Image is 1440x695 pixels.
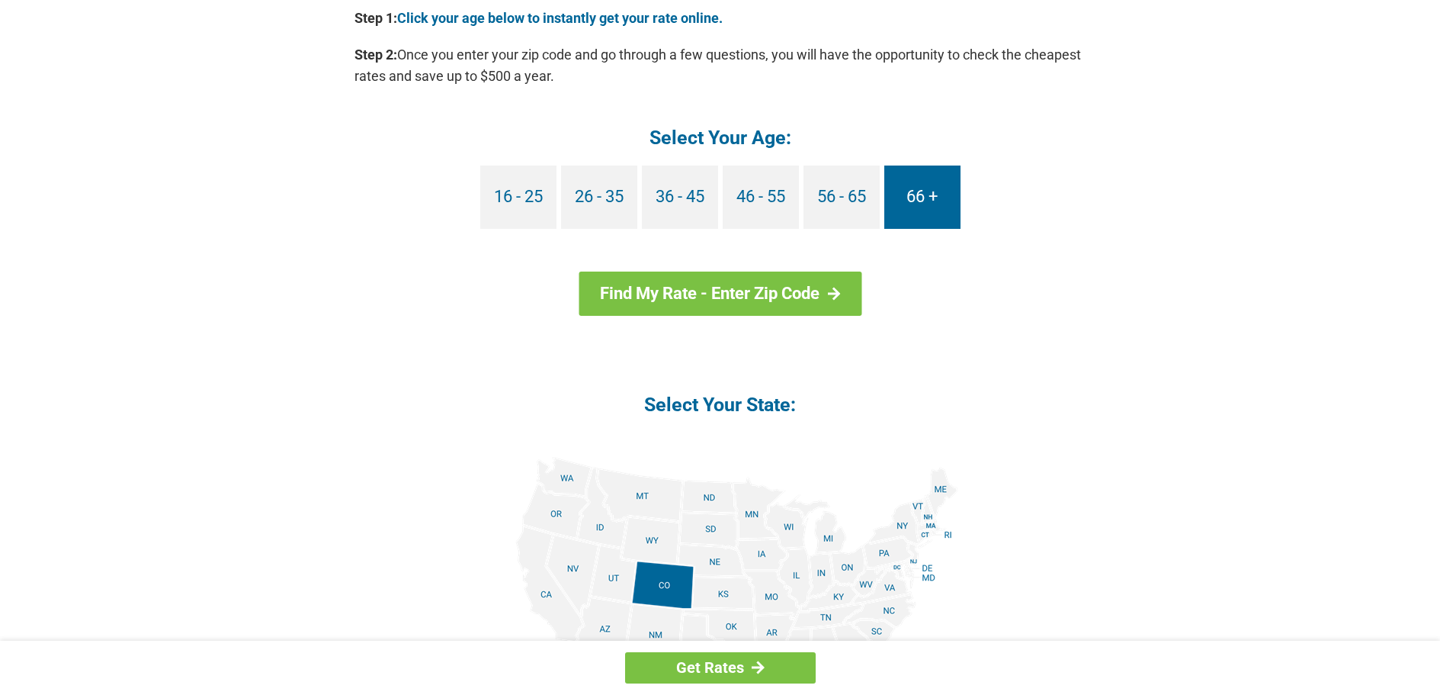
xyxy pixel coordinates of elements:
a: 36 - 45 [642,166,718,229]
h4: Select Your State: [354,392,1086,417]
a: Click your age below to instantly get your rate online. [397,10,723,26]
a: 56 - 65 [803,166,880,229]
a: Get Rates [625,652,816,684]
a: 26 - 35 [561,166,637,229]
p: Once you enter your zip code and go through a few questions, you will have the opportunity to che... [354,44,1086,87]
a: Find My Rate - Enter Zip Code [579,272,861,316]
h4: Select Your Age: [354,125,1086,150]
a: 66 + [884,166,961,229]
a: 46 - 55 [723,166,799,229]
a: 16 - 25 [480,166,556,229]
b: Step 2: [354,47,397,63]
b: Step 1: [354,10,397,26]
